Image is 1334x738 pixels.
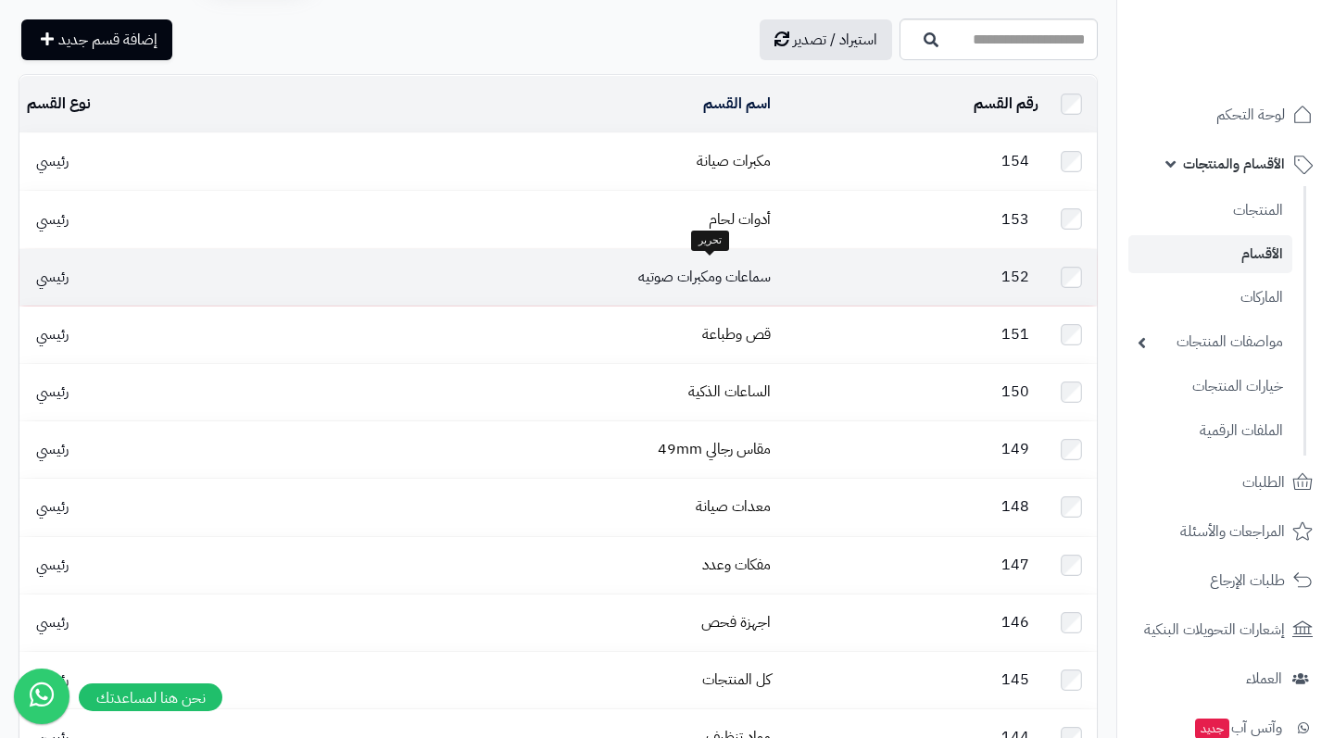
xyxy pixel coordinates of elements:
span: رئيسي [27,150,78,172]
span: 146 [992,611,1038,633]
span: 153 [992,208,1038,231]
span: رئيسي [27,266,78,288]
span: 151 [992,323,1038,345]
img: logo-2.png [1208,52,1316,91]
span: 147 [992,554,1038,576]
span: لوحة التحكم [1216,102,1285,128]
span: 154 [992,150,1038,172]
a: سماعات ومكبرات صوتيه [638,266,771,288]
span: 149 [992,438,1038,460]
span: رئيسي [27,611,78,633]
span: إشعارات التحويلات البنكية [1144,617,1285,643]
a: قص وطباعة [702,323,771,345]
a: لوحة التحكم [1128,93,1323,137]
a: أدوات لحام [709,208,771,231]
a: الساعات الذكية [688,381,771,403]
span: 150 [992,381,1038,403]
a: مقاس رجالي 49mm [658,438,771,460]
span: طلبات الإرجاع [1210,568,1285,594]
a: خيارات المنتجات [1128,367,1292,407]
span: 145 [992,669,1038,691]
a: الماركات [1128,278,1292,318]
a: استيراد / تصدير [760,19,892,60]
td: نوع القسم [19,76,283,132]
a: الطلبات [1128,460,1323,505]
a: الملفات الرقمية [1128,411,1292,451]
a: معدات صيانة [696,495,771,518]
span: الطلبات [1242,469,1285,495]
a: العملاء [1128,657,1323,701]
span: المراجعات والأسئلة [1180,519,1285,544]
a: اسم القسم [703,93,771,115]
span: 148 [992,495,1038,518]
span: رئيسي [27,495,78,518]
span: رئيسي [27,554,78,576]
a: طلبات الإرجاع [1128,558,1323,603]
a: إشعارات التحويلات البنكية [1128,607,1323,652]
a: المراجعات والأسئلة [1128,509,1323,554]
span: رئيسي [27,323,78,345]
span: رئيسي [27,208,78,231]
a: اجهزة فحص [701,611,771,633]
div: تحرير [691,231,729,251]
span: 152 [992,266,1038,288]
a: مواصفات المنتجات [1128,322,1292,362]
span: استيراد / تصدير [793,29,877,51]
span: رئيسي [27,438,78,460]
a: مفكات وعدد [702,554,771,576]
a: مكبرات صيانة [697,150,771,172]
span: إضافة قسم جديد [58,29,157,51]
a: الأقسام [1128,235,1292,273]
a: كل المنتجات [702,669,771,691]
a: إضافة قسم جديد [21,19,172,60]
span: الأقسام والمنتجات [1183,151,1285,177]
a: المنتجات [1128,191,1292,231]
span: رئيسي [27,381,78,403]
div: رقم القسم [786,94,1038,115]
span: العملاء [1246,666,1282,692]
